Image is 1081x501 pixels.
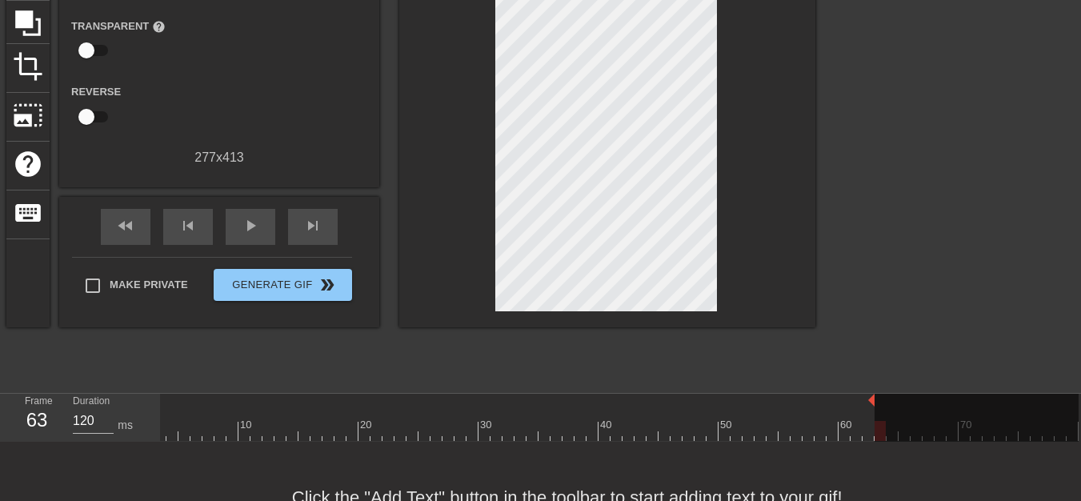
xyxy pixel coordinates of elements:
span: fast_rewind [116,216,135,235]
div: Frame [13,394,61,440]
span: Generate Gif [220,275,346,295]
span: skip_previous [178,216,198,235]
div: 40 [600,417,615,433]
label: Duration [73,397,110,407]
div: 10 [240,417,254,433]
div: 20 [360,417,374,433]
span: Make Private [110,277,188,293]
span: double_arrow [318,275,337,295]
span: crop [13,51,43,82]
div: 50 [720,417,735,433]
span: play_arrow [241,216,260,235]
button: Generate Gif [214,269,352,301]
span: photo_size_select_large [13,100,43,130]
span: help [152,20,166,34]
span: keyboard [13,198,43,228]
div: 277 x 413 [59,148,379,167]
span: skip_next [303,216,322,235]
div: ms [118,417,133,434]
label: Reverse [71,84,121,100]
div: 63 [25,406,49,435]
span: help [13,149,43,179]
label: Transparent [71,18,166,34]
div: 30 [480,417,494,433]
div: 60 [840,417,855,433]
